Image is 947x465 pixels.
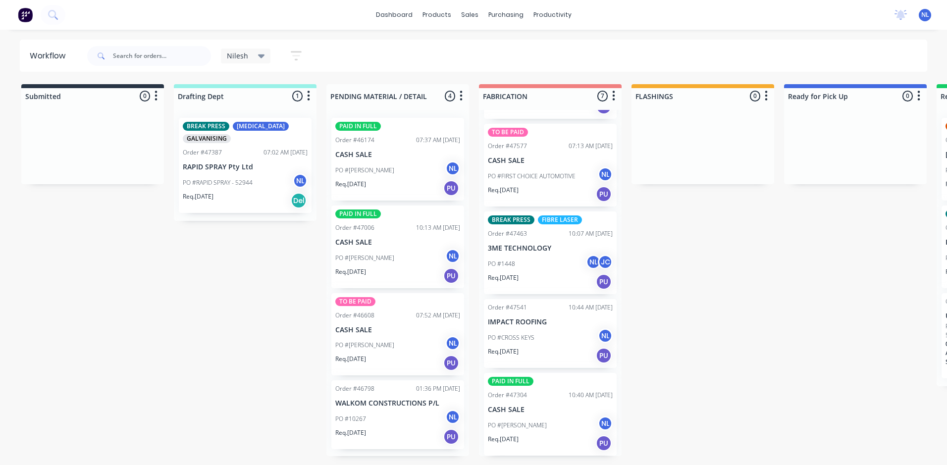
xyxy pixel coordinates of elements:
p: CASH SALE [335,151,460,159]
p: CASH SALE [488,156,613,165]
div: Order #4754110:44 AM [DATE]IMPACT ROOFINGPO #CROSS KEYSNLReq.[DATE]PU [484,299,617,368]
div: BREAK PRESS [488,215,534,224]
p: Req. [DATE] [335,180,366,189]
p: CASH SALE [335,238,460,247]
div: PU [443,355,459,371]
div: Order #47006 [335,223,374,232]
div: FIBRE LASER [538,215,582,224]
p: PO #[PERSON_NAME] [335,166,394,175]
div: PU [596,435,612,451]
span: NL [921,10,929,19]
div: 10:40 AM [DATE] [569,391,613,400]
div: BREAK PRESSFIBRE LASEROrder #4746310:07 AM [DATE]3ME TECHNOLOGYPO #1448NLJCReq.[DATE]PU [484,211,617,294]
div: PAID IN FULL [335,209,381,218]
p: PO #[PERSON_NAME] [335,254,394,262]
div: Del [291,193,307,208]
p: 3ME TECHNOLOGY [488,244,613,253]
div: Order #47541 [488,303,527,312]
div: BREAK PRESS [183,122,229,131]
div: 07:52 AM [DATE] [416,311,460,320]
div: TO BE PAIDOrder #4757707:13 AM [DATE]CASH SALEPO #FIRST CHOICE AUTOMOTIVENLReq.[DATE]PU [484,124,617,207]
div: BREAK PRESS[MEDICAL_DATA]GALVANISINGOrder #4738707:02 AM [DATE]RAPID SPRAY Pty LtdPO #RAPID SPRAY... [179,118,312,213]
div: TO BE PAIDOrder #4660807:52 AM [DATE]CASH SALEPO #[PERSON_NAME]NLReq.[DATE]PU [331,293,464,376]
div: PAID IN FULLOrder #4700610:13 AM [DATE]CASH SALEPO #[PERSON_NAME]NLReq.[DATE]PU [331,206,464,288]
input: Search for orders... [113,46,211,66]
p: PO #1448 [488,259,515,268]
p: PO #RAPID SPRAY - 52944 [183,178,253,187]
div: TO BE PAID [488,128,528,137]
div: 07:02 AM [DATE] [263,148,308,157]
div: PU [443,268,459,284]
div: NL [445,410,460,424]
img: Factory [18,7,33,22]
p: RAPID SPRAY Pty Ltd [183,163,308,171]
p: CASH SALE [488,406,613,414]
div: GALVANISING [183,134,231,143]
div: TO BE PAID [335,297,375,306]
p: Req. [DATE] [488,435,519,444]
div: PU [443,180,459,196]
div: Order #47577 [488,142,527,151]
div: NL [598,328,613,343]
div: sales [456,7,483,22]
div: 01:36 PM [DATE] [416,384,460,393]
p: PO #FIRST CHOICE AUTOMOTIVE [488,172,576,181]
p: Req. [DATE] [335,267,366,276]
div: NL [445,161,460,176]
div: PAID IN FULLOrder #4730410:40 AM [DATE]CASH SALEPO #[PERSON_NAME]NLReq.[DATE]PU [484,373,617,456]
div: 07:13 AM [DATE] [569,142,613,151]
div: 07:37 AM [DATE] [416,136,460,145]
div: 10:07 AM [DATE] [569,229,613,238]
div: NL [586,255,601,269]
p: Req. [DATE] [488,186,519,195]
p: PO #[PERSON_NAME] [335,341,394,350]
div: NL [598,167,613,182]
div: PU [443,429,459,445]
p: WALKOM CONSTRUCTIONS P/L [335,399,460,408]
div: PU [596,274,612,290]
p: PO #[PERSON_NAME] [488,421,547,430]
div: Order #4679801:36 PM [DATE]WALKOM CONSTRUCTIONS P/LPO #10267NLReq.[DATE]PU [331,380,464,449]
div: PU [596,186,612,202]
span: Nilesh [227,51,248,61]
div: PAID IN FULL [335,122,381,131]
div: Workflow [30,50,70,62]
div: Order #46608 [335,311,374,320]
div: PAID IN FULL [488,377,533,386]
div: Order #47304 [488,391,527,400]
div: productivity [528,7,577,22]
div: JC [598,255,613,269]
div: NL [598,416,613,431]
div: 10:13 AM [DATE] [416,223,460,232]
div: [MEDICAL_DATA] [233,122,289,131]
div: NL [445,336,460,351]
div: purchasing [483,7,528,22]
div: PU [596,348,612,363]
div: products [418,7,456,22]
p: PO #CROSS KEYS [488,333,534,342]
div: NL [445,249,460,263]
p: CASH SALE [335,326,460,334]
div: 10:44 AM [DATE] [569,303,613,312]
a: dashboard [371,7,418,22]
div: Order #47463 [488,229,527,238]
p: Req. [DATE] [488,347,519,356]
p: PO #10267 [335,414,366,423]
p: Req. [DATE] [335,428,366,437]
div: PAID IN FULLOrder #4617407:37 AM [DATE]CASH SALEPO #[PERSON_NAME]NLReq.[DATE]PU [331,118,464,201]
div: Order #46174 [335,136,374,145]
p: Req. [DATE] [488,273,519,282]
div: NL [293,173,308,188]
p: IMPACT ROOFING [488,318,613,326]
p: Req. [DATE] [335,355,366,363]
div: Order #47387 [183,148,222,157]
p: Req. [DATE] [183,192,213,201]
div: Order #46798 [335,384,374,393]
